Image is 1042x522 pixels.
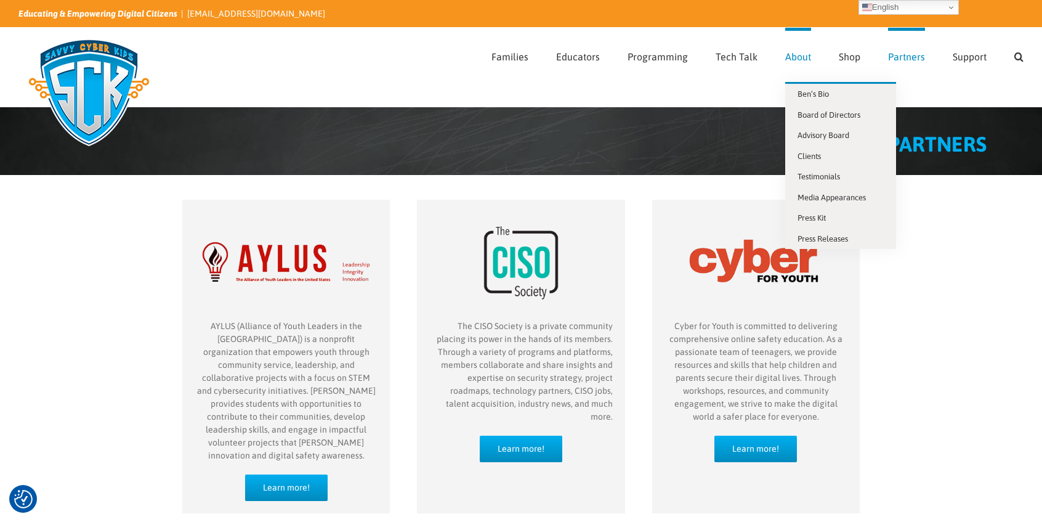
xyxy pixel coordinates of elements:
span: Clients [798,152,821,161]
a: Search [1014,28,1024,82]
span: Educators [556,52,600,62]
a: Press Releases [785,229,896,250]
span: Learn more! [263,483,310,493]
span: Testimonials [798,172,840,181]
a: Partners [888,28,925,82]
img: Revisit consent button [14,490,33,508]
a: Shop [839,28,860,82]
a: partner-CISO-Society [429,205,612,215]
span: Ben’s Bio [798,89,829,99]
a: Support [953,28,987,82]
span: Families [491,52,528,62]
a: [EMAIL_ADDRESS][DOMAIN_NAME] [187,9,325,18]
a: partner-Aylus [195,205,378,215]
img: en [862,2,872,12]
span: Board of Directors [798,110,860,120]
a: Tech Talk [716,28,757,82]
a: Families [491,28,528,82]
span: PARTNERS [888,132,987,156]
a: About [785,28,811,82]
span: Programming [628,52,688,62]
img: AYLUS [195,206,378,320]
button: Consent Preferences [14,490,33,508]
a: Testimonials [785,166,896,187]
a: Media Appearances [785,187,896,208]
span: Press Kit [798,213,826,222]
a: Clients [785,146,896,167]
span: Shop [839,52,860,62]
a: partner-Cyber-for-Youth [664,205,847,215]
img: Savvy Cyber Kids Logo [18,31,160,154]
span: Partners [888,52,925,62]
span: Learn more! [498,444,544,454]
span: Support [953,52,987,62]
span: About [785,52,811,62]
a: Press Kit [785,208,896,229]
a: Learn more! [245,475,328,501]
a: Learn more! [714,436,797,462]
span: Press Releases [798,234,848,243]
p: The CISO Society is a private community placing its power in the hands of its members. Through a ... [429,320,612,423]
span: Tech Talk [716,52,757,62]
nav: Main Menu [491,28,1024,82]
span: Media Appearances [798,193,866,202]
span: Learn more! [732,444,779,454]
a: Learn more! [480,436,562,462]
a: Board of Directors [785,105,896,126]
p: AYLUS (Alliance of Youth Leaders in the [GEOGRAPHIC_DATA]) is a nonprofit organization that empow... [195,320,378,462]
i: Educating & Empowering Digital Citizens [18,9,177,18]
a: Educators [556,28,600,82]
a: Advisory Board [785,125,896,146]
a: Programming [628,28,688,82]
p: Cyber for Youth is committed to delivering comprehensive online safety education. As a passionate... [664,320,847,423]
img: CISO Society [429,206,612,320]
span: Advisory Board [798,131,849,140]
a: Ben’s Bio [785,84,896,105]
img: Cyber for Youth [664,206,847,320]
